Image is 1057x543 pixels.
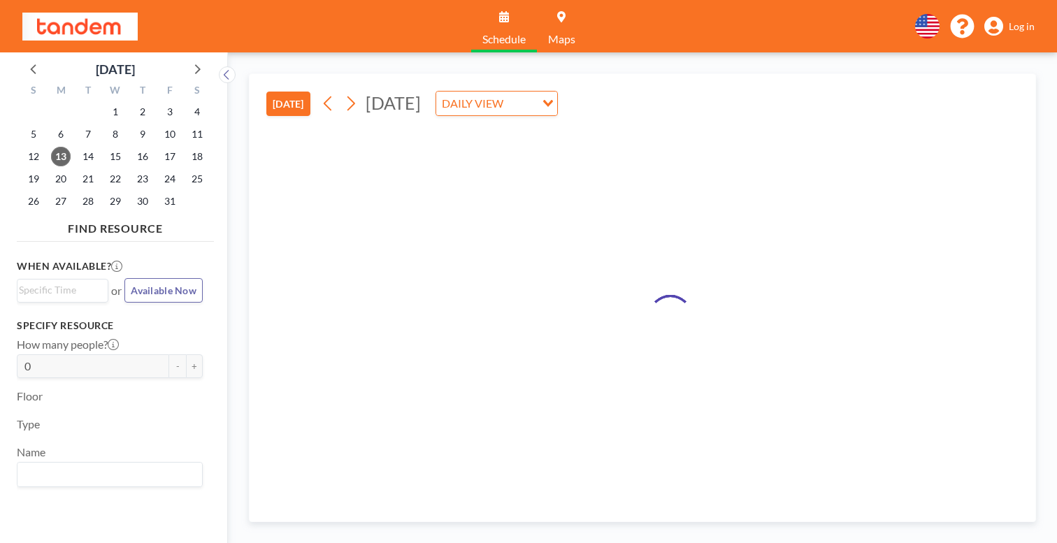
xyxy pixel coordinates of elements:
[111,284,122,298] span: or
[17,280,108,301] div: Search for option
[548,34,575,45] span: Maps
[17,389,43,403] label: Floor
[187,124,207,144] span: Saturday, October 11, 2025
[133,124,152,144] span: Thursday, October 9, 2025
[24,169,43,189] span: Sunday, October 19, 2025
[436,92,557,115] div: Search for option
[160,102,180,122] span: Friday, October 3, 2025
[508,94,534,113] input: Search for option
[1009,20,1035,33] span: Log in
[133,169,152,189] span: Thursday, October 23, 2025
[102,82,129,101] div: W
[19,282,100,298] input: Search for option
[160,169,180,189] span: Friday, October 24, 2025
[106,124,125,144] span: Wednesday, October 8, 2025
[24,124,43,144] span: Sunday, October 5, 2025
[106,147,125,166] span: Wednesday, October 15, 2025
[186,354,203,378] button: +
[183,82,210,101] div: S
[51,191,71,211] span: Monday, October 27, 2025
[17,338,119,352] label: How many people?
[156,82,183,101] div: F
[169,354,186,378] button: -
[19,465,194,484] input: Search for option
[106,102,125,122] span: Wednesday, October 1, 2025
[20,82,48,101] div: S
[17,463,202,486] div: Search for option
[439,94,506,113] span: DAILY VIEW
[366,92,421,113] span: [DATE]
[17,417,40,431] label: Type
[17,216,214,236] h4: FIND RESOURCE
[187,102,207,122] span: Saturday, October 4, 2025
[160,147,180,166] span: Friday, October 17, 2025
[51,124,71,144] span: Monday, October 6, 2025
[482,34,526,45] span: Schedule
[160,124,180,144] span: Friday, October 10, 2025
[78,124,98,144] span: Tuesday, October 7, 2025
[17,319,203,332] h3: Specify resource
[187,169,207,189] span: Saturday, October 25, 2025
[129,82,156,101] div: T
[124,278,203,303] button: Available Now
[78,169,98,189] span: Tuesday, October 21, 2025
[17,445,45,459] label: Name
[266,92,310,116] button: [DATE]
[24,147,43,166] span: Sunday, October 12, 2025
[984,17,1035,36] a: Log in
[133,102,152,122] span: Thursday, October 2, 2025
[106,169,125,189] span: Wednesday, October 22, 2025
[131,284,196,296] span: Available Now
[51,147,71,166] span: Monday, October 13, 2025
[48,82,75,101] div: M
[96,59,135,79] div: [DATE]
[133,147,152,166] span: Thursday, October 16, 2025
[106,191,125,211] span: Wednesday, October 29, 2025
[75,82,102,101] div: T
[78,147,98,166] span: Tuesday, October 14, 2025
[187,147,207,166] span: Saturday, October 18, 2025
[133,191,152,211] span: Thursday, October 30, 2025
[51,169,71,189] span: Monday, October 20, 2025
[22,13,138,41] img: organization-logo
[78,191,98,211] span: Tuesday, October 28, 2025
[24,191,43,211] span: Sunday, October 26, 2025
[160,191,180,211] span: Friday, October 31, 2025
